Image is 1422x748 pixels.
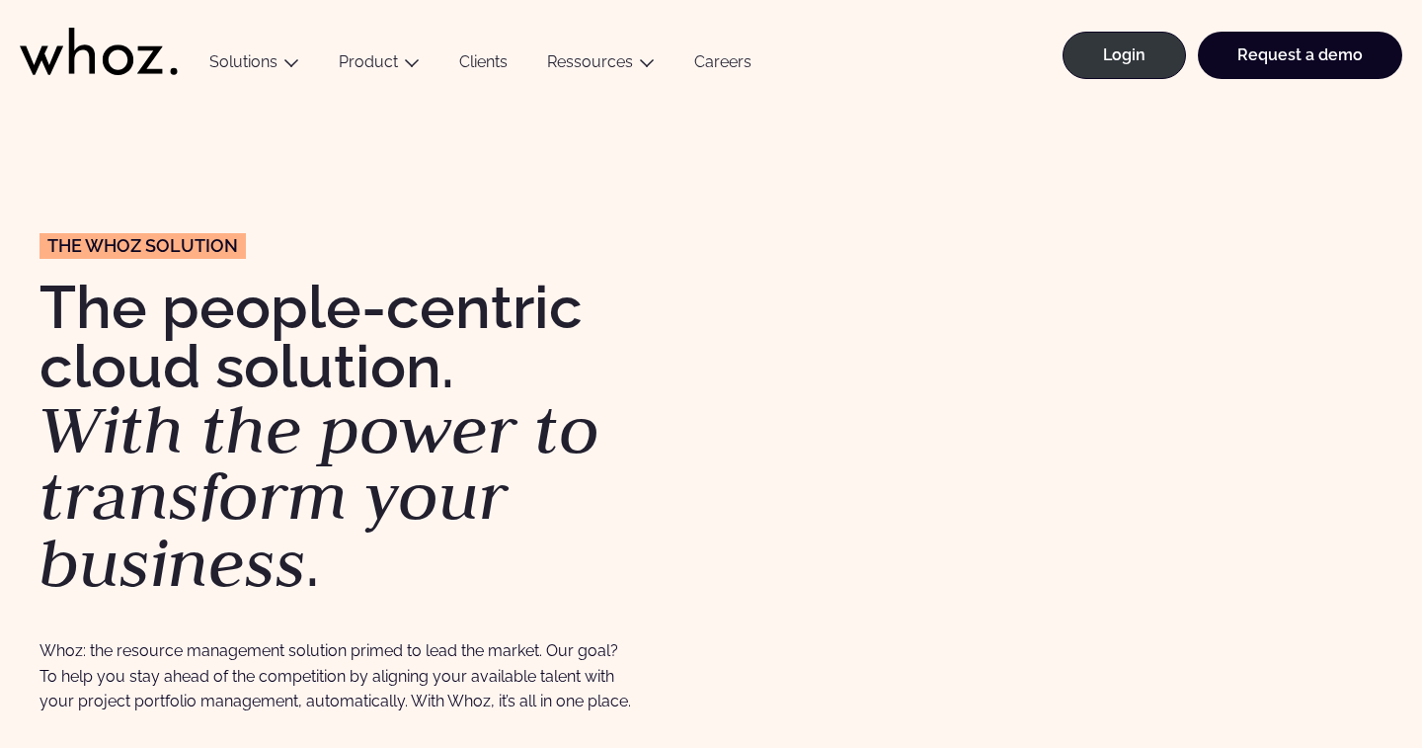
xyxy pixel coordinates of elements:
[39,638,635,713] p: Whoz: the resource management solution primed to lead the market. Our goal? To help you stay ahea...
[39,385,599,606] em: With the power to transform your business
[319,52,439,79] button: Product
[439,52,527,79] a: Clients
[547,52,633,71] a: Ressources
[1198,32,1402,79] a: Request a demo
[39,278,701,597] h1: The people-centric cloud solution. .
[47,237,238,255] span: The Whoz solution
[339,52,398,71] a: Product
[1063,32,1186,79] a: Login
[674,52,771,79] a: Careers
[527,52,674,79] button: Ressources
[190,52,319,79] button: Solutions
